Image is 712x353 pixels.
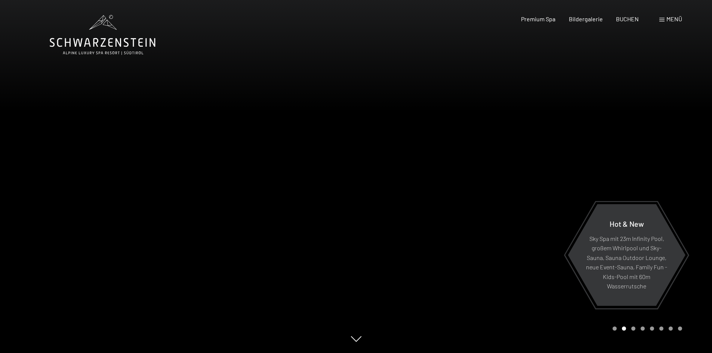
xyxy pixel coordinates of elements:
span: Hot & New [610,219,644,228]
div: Carousel Page 2 (Current Slide) [622,326,626,331]
div: Carousel Page 1 [613,326,617,331]
div: Carousel Page 5 [650,326,654,331]
div: Carousel Page 6 [659,326,663,331]
span: Menü [666,15,682,22]
a: Hot & New Sky Spa mit 23m Infinity Pool, großem Whirlpool und Sky-Sauna, Sauna Outdoor Lounge, ne... [567,204,686,306]
a: Premium Spa [521,15,555,22]
div: Carousel Page 7 [669,326,673,331]
div: Carousel Page 8 [678,326,682,331]
div: Carousel Pagination [610,326,682,331]
a: Bildergalerie [569,15,603,22]
a: BUCHEN [616,15,639,22]
p: Sky Spa mit 23m Infinity Pool, großem Whirlpool und Sky-Sauna, Sauna Outdoor Lounge, neue Event-S... [586,233,667,291]
div: Carousel Page 4 [641,326,645,331]
div: Carousel Page 3 [631,326,635,331]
